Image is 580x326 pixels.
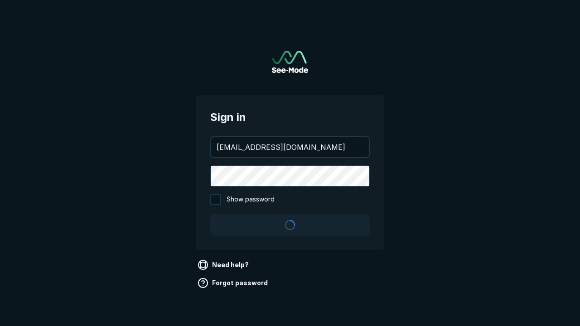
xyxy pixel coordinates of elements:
span: Show password [227,194,275,205]
img: See-Mode Logo [272,51,308,73]
a: Forgot password [196,276,271,290]
a: Need help? [196,258,252,272]
span: Sign in [210,109,370,125]
input: your@email.com [211,137,369,157]
a: Go to sign in [272,51,308,73]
